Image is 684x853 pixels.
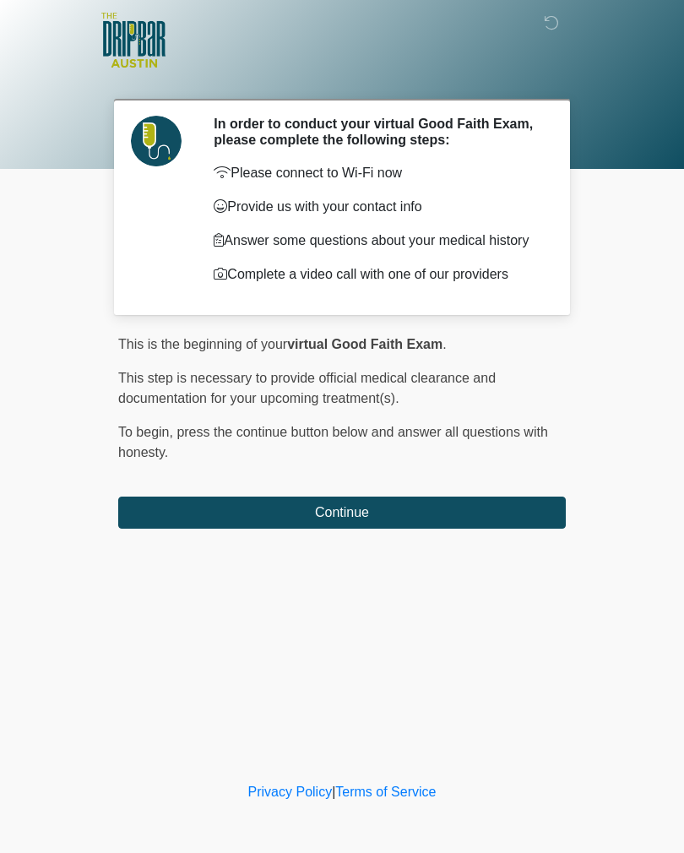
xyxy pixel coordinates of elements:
[287,337,442,351] strong: virtual Good Faith Exam
[214,116,540,148] h2: In order to conduct your virtual Good Faith Exam, please complete the following steps:
[118,497,566,529] button: Continue
[442,337,446,351] span: .
[118,425,176,439] span: To begin,
[214,197,540,217] p: Provide us with your contact info
[131,116,182,166] img: Agent Avatar
[101,13,166,68] img: The DRIPBaR - Austin The Domain Logo
[335,785,436,799] a: Terms of Service
[214,163,540,183] p: Please connect to Wi-Fi now
[248,785,333,799] a: Privacy Policy
[118,425,548,459] span: press the continue button below and answer all questions with honesty.
[332,785,335,799] a: |
[118,337,287,351] span: This is the beginning of your
[118,371,496,405] span: This step is necessary to provide official medical clearance and documentation for your upcoming ...
[214,231,540,251] p: Answer some questions about your medical history
[214,264,540,285] p: Complete a video call with one of our providers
